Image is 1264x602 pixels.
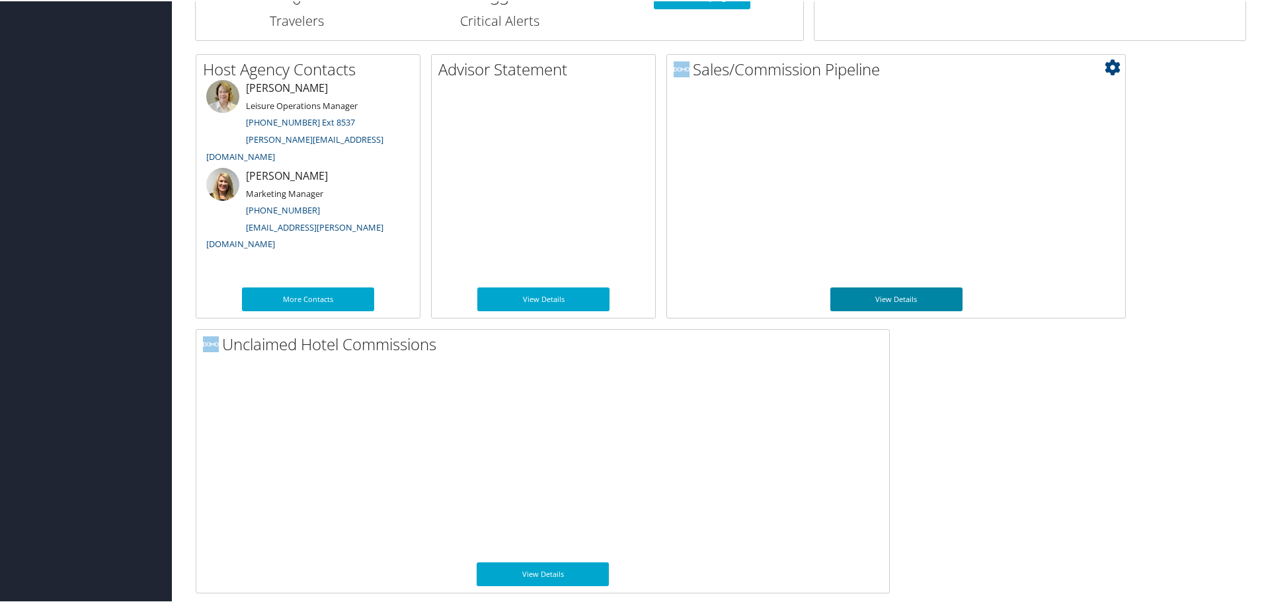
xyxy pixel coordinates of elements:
[203,335,219,351] img: domo-logo.png
[206,220,383,249] a: [EMAIL_ADDRESS][PERSON_NAME][DOMAIN_NAME]
[206,167,239,200] img: ali-moffitt.jpg
[203,57,420,79] h2: Host Agency Contacts
[206,132,383,161] a: [PERSON_NAME][EMAIL_ADDRESS][DOMAIN_NAME]
[242,286,374,310] a: More Contacts
[477,286,610,310] a: View Details
[206,11,388,29] h3: Travelers
[203,332,889,354] h2: Unclaimed Hotel Commissions
[674,60,690,76] img: domo-logo.png
[438,57,655,79] h2: Advisor Statement
[830,286,963,310] a: View Details
[200,167,416,254] li: [PERSON_NAME]
[246,186,323,198] small: Marketing Manager
[246,203,320,215] a: [PHONE_NUMBER]
[477,561,609,585] a: View Details
[246,115,355,127] a: [PHONE_NUMBER] Ext 8537
[246,98,358,110] small: Leisure Operations Manager
[674,57,1125,79] h2: Sales/Commission Pipeline
[200,79,416,167] li: [PERSON_NAME]
[408,11,590,29] h3: Critical Alerts
[206,79,239,112] img: meredith-price.jpg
